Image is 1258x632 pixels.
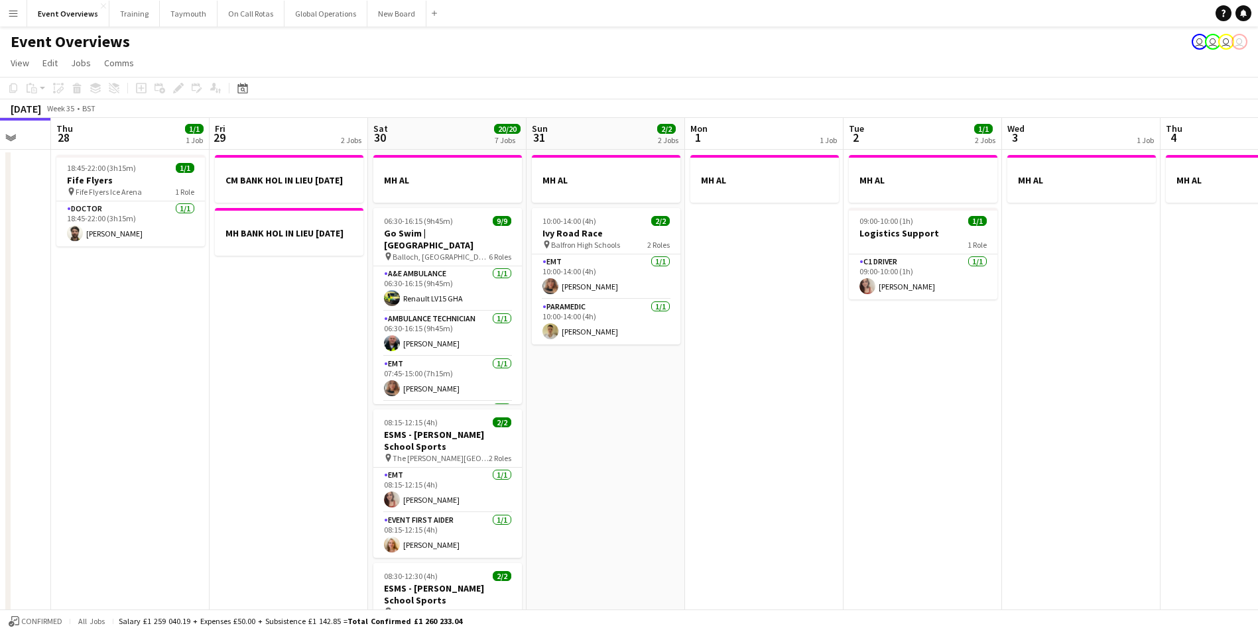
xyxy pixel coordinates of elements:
div: BST [82,103,95,113]
a: Comms [99,54,139,72]
button: Taymouth [160,1,218,26]
app-user-avatar: Operations Team [1205,34,1221,50]
div: Salary £1 259 040.19 + Expenses £50.00 + Subsistence £1 142.85 = [119,616,462,626]
span: Confirmed [21,617,62,626]
button: Global Operations [284,1,367,26]
span: Comms [104,57,134,69]
a: Edit [37,54,63,72]
app-user-avatar: Operations Team [1218,34,1234,50]
span: View [11,57,29,69]
h1: Event Overviews [11,32,130,52]
span: All jobs [76,616,107,626]
button: Event Overviews [27,1,109,26]
a: Jobs [66,54,96,72]
div: [DATE] [11,102,41,115]
button: New Board [367,1,426,26]
button: Confirmed [7,614,64,629]
app-user-avatar: Operations Team [1192,34,1208,50]
span: Edit [42,57,58,69]
span: Week 35 [44,103,77,113]
a: View [5,54,34,72]
span: Total Confirmed £1 260 233.04 [347,616,462,626]
app-user-avatar: Operations Team [1231,34,1247,50]
span: Jobs [71,57,91,69]
button: Training [109,1,160,26]
button: On Call Rotas [218,1,284,26]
